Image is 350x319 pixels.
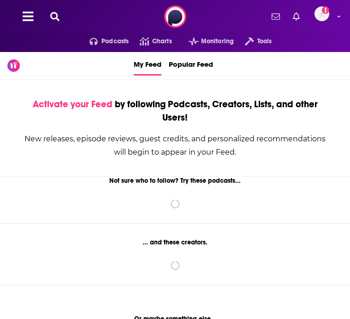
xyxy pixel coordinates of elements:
span: Charts [152,35,172,48]
span: Popular Feed [169,54,213,74]
a: My Feed [134,52,161,75]
span: Activate your Feed [33,99,113,110]
a: Show notifications dropdown [268,9,284,24]
span: Podcasts [101,35,129,48]
span: Monitoring [201,35,234,48]
button: open menu [78,34,129,49]
button: open menu [234,34,272,49]
a: Logged in as CommsPodchaser [314,6,335,27]
button: open menu [178,34,234,49]
div: by following Podcasts, Creators, Lists, and other Users! [23,98,327,124]
a: Popular Feed [169,52,213,75]
svg: Add a profile image [322,6,329,14]
img: Podchaser - Follow, Share and Rate Podcasts [164,6,186,28]
img: User Profile [314,6,329,21]
div: New releases, episode reviews, guest credits, and personalized recommendations will begin to appe... [23,132,327,159]
a: Charts [129,34,172,49]
a: Show notifications dropdown [289,9,303,24]
span: My Feed [134,54,161,74]
span: Tools [257,35,272,48]
span: Logged in as CommsPodchaser [314,6,329,21]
